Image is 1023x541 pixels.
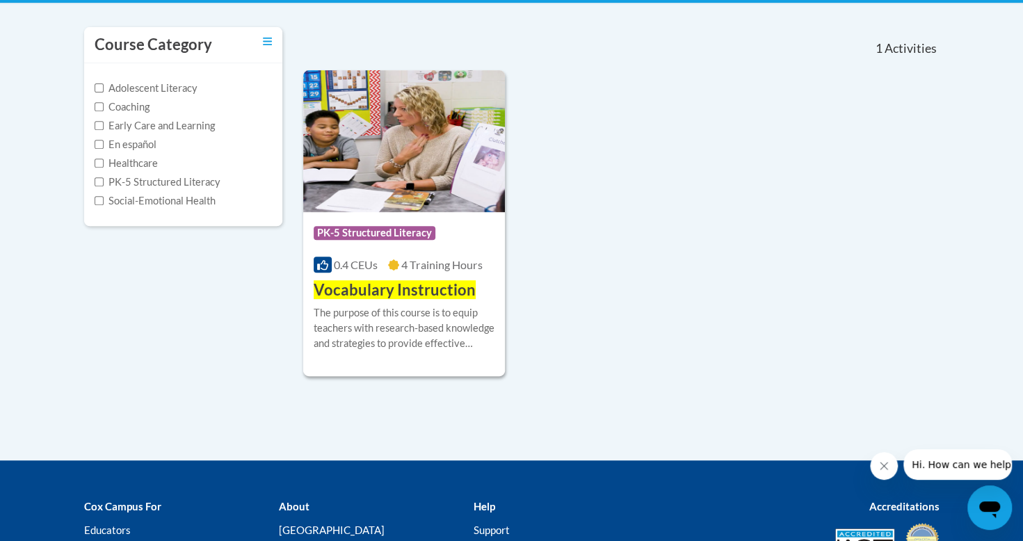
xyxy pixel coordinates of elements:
[303,70,506,212] img: Course Logo
[95,177,104,186] input: Checkbox for Options
[869,500,940,512] b: Accreditations
[95,137,156,152] label: En español
[473,524,509,536] a: Support
[314,305,495,351] div: The purpose of this course is to equip teachers with research-based knowledge and strategies to p...
[314,226,435,240] span: PK-5 Structured Literacy
[263,34,272,49] a: Toggle collapse
[95,140,104,149] input: Checkbox for Options
[967,485,1012,530] iframe: Button to launch messaging window
[401,258,483,271] span: 4 Training Hours
[95,34,212,56] h3: Course Category
[95,83,104,92] input: Checkbox for Options
[278,500,309,512] b: About
[870,452,898,480] iframe: Close message
[95,102,104,111] input: Checkbox for Options
[95,156,158,171] label: Healthcare
[95,193,216,209] label: Social-Emotional Health
[84,524,131,536] a: Educators
[303,70,506,376] a: Course LogoPK-5 Structured Literacy0.4 CEUs4 Training Hours Vocabulary InstructionThe purpose of ...
[875,41,882,56] span: 1
[95,99,150,115] label: Coaching
[95,121,104,130] input: Checkbox for Options
[95,196,104,205] input: Checkbox for Options
[95,175,220,190] label: PK-5 Structured Literacy
[278,524,384,536] a: [GEOGRAPHIC_DATA]
[473,500,494,512] b: Help
[885,41,937,56] span: Activities
[314,280,476,299] span: Vocabulary Instruction
[84,500,161,512] b: Cox Campus For
[334,258,378,271] span: 0.4 CEUs
[95,81,198,96] label: Adolescent Literacy
[95,159,104,168] input: Checkbox for Options
[95,118,215,134] label: Early Care and Learning
[903,449,1012,480] iframe: Message from company
[8,10,113,21] span: Hi. How can we help?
